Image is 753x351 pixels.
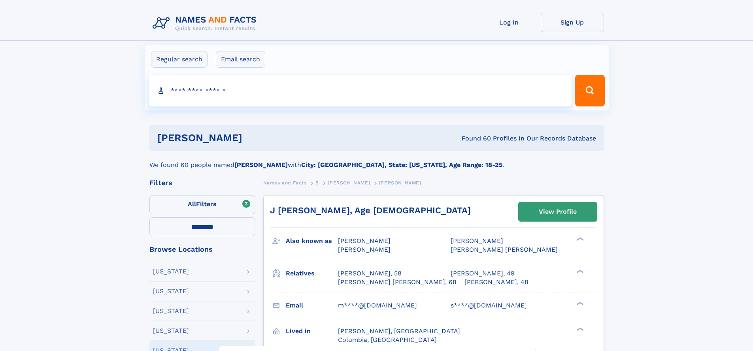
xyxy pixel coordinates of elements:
[575,326,584,332] div: ❯
[263,178,307,188] a: Names and Facts
[575,269,584,274] div: ❯
[338,336,437,343] span: Columbia, [GEOGRAPHIC_DATA]
[149,75,572,106] input: search input
[451,246,558,253] span: [PERSON_NAME] [PERSON_NAME]
[286,234,338,248] h3: Also known as
[464,278,528,286] a: [PERSON_NAME], 48
[153,328,189,334] div: [US_STATE]
[328,178,370,188] a: [PERSON_NAME]
[149,195,255,214] label: Filters
[234,161,288,169] b: [PERSON_NAME]
[338,278,457,286] a: [PERSON_NAME] [PERSON_NAME], 68
[328,180,370,186] span: [PERSON_NAME]
[149,179,255,186] div: Filters
[519,202,597,221] a: View Profile
[153,268,189,275] div: [US_STATE]
[286,267,338,280] h3: Relatives
[151,51,208,68] label: Regular search
[153,288,189,294] div: [US_STATE]
[153,308,189,314] div: [US_STATE]
[338,246,391,253] span: [PERSON_NAME]
[338,269,402,278] a: [PERSON_NAME], 58
[477,13,541,32] a: Log In
[286,299,338,312] h3: Email
[188,200,196,208] span: All
[315,178,319,188] a: B
[286,324,338,338] h3: Lived in
[315,180,319,186] span: B
[352,134,596,143] div: Found 60 Profiles In Our Records Database
[216,51,265,68] label: Email search
[575,75,604,106] button: Search Button
[379,180,421,186] span: [PERSON_NAME]
[541,13,604,32] a: Sign Up
[575,237,584,242] div: ❯
[451,237,503,245] span: [PERSON_NAME]
[338,237,391,245] span: [PERSON_NAME]
[149,246,255,253] div: Browse Locations
[539,203,577,221] div: View Profile
[451,269,515,278] a: [PERSON_NAME], 49
[149,151,604,170] div: We found 60 people named with .
[575,301,584,306] div: ❯
[157,133,352,143] h1: [PERSON_NAME]
[301,161,502,169] b: City: [GEOGRAPHIC_DATA], State: [US_STATE], Age Range: 18-25
[149,13,263,34] img: Logo Names and Facts
[270,205,471,215] a: J [PERSON_NAME], Age [DEMOGRAPHIC_DATA]
[338,327,460,335] span: [PERSON_NAME], [GEOGRAPHIC_DATA]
